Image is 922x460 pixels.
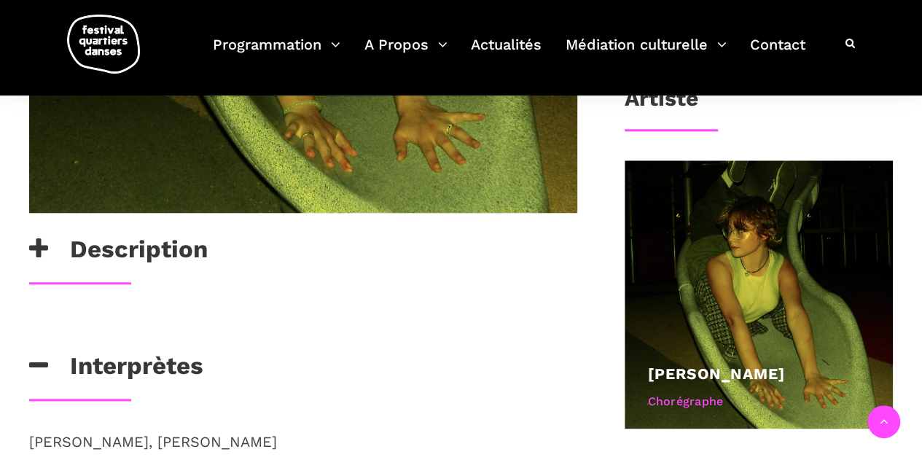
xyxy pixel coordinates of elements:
[566,32,727,75] a: Médiation culturelle
[213,32,340,75] a: Programmation
[648,365,785,383] a: [PERSON_NAME]
[471,32,542,75] a: Actualités
[67,15,140,74] img: logo-fqd-med
[29,430,577,453] p: [PERSON_NAME], [PERSON_NAME]
[625,85,698,122] h3: Artiste
[648,392,870,411] div: Chorégraphe
[364,32,448,75] a: A Propos
[29,351,203,388] h3: Interprètes
[29,235,208,271] h3: Description
[750,32,805,75] a: Contact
